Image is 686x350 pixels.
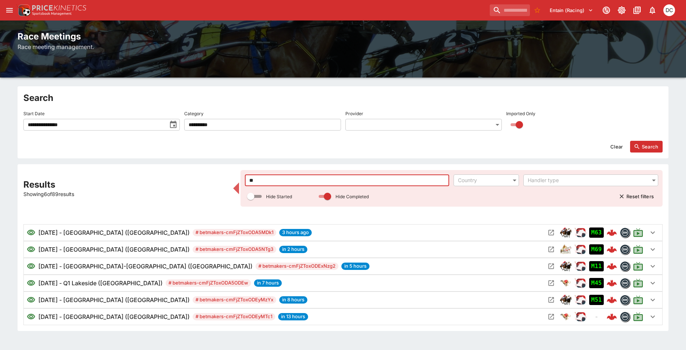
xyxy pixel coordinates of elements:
img: racing.png [575,294,586,306]
div: betmakers [620,312,630,322]
p: Hide Completed [336,193,369,200]
img: racing.png [575,227,586,238]
div: betmakers [620,261,630,271]
button: Notifications [646,4,659,17]
svg: Live [633,244,643,255]
img: logo-cerberus--red.svg [607,244,617,255]
div: ParallelRacing Handler [575,260,586,272]
button: Open Meeting [545,311,557,323]
img: racing.png [575,277,586,289]
div: Imported to Jetbet as OPEN [589,278,604,288]
button: Open Meeting [545,294,557,306]
button: toggle date time picker [167,118,180,131]
p: Hide Started [266,193,292,200]
div: betmakers [620,295,630,305]
button: Clear [606,141,627,153]
div: betmakers [620,278,630,288]
div: ParallelRacing Handler [575,227,586,238]
div: betmakers [620,244,630,255]
img: racing.png [575,311,586,323]
div: Imported to Jetbet as OPEN [589,227,604,238]
h6: [DATE] - Q1 Lakeside ([GEOGRAPHIC_DATA]) [38,279,163,287]
h6: [DATE] - [GEOGRAPHIC_DATA] ([GEOGRAPHIC_DATA]) [38,245,190,254]
span: in 5 hours [341,263,369,270]
div: ParallelRacing Handler [575,311,586,323]
img: betmakers.png [620,295,630,305]
svg: Live [633,261,643,271]
div: horse_racing [560,294,572,306]
span: in 7 hours [254,279,282,287]
span: # betmakers-cmFjZToxODEyMzYx [193,296,276,304]
svg: Live [633,278,643,288]
span: # betmakers-cmFjZToxODA5NTg3 [193,246,276,253]
div: Imported to Jetbet as OPEN [589,261,604,271]
h6: [DATE] - [GEOGRAPHIC_DATA] ([GEOGRAPHIC_DATA]) [38,296,190,304]
img: greyhound_racing.png [560,277,572,289]
h2: Race Meetings [18,31,668,42]
h6: [DATE] - [GEOGRAPHIC_DATA] ([GEOGRAPHIC_DATA]) [38,312,190,321]
h2: Search [23,92,663,104]
img: logo-cerberus--red.svg [607,295,617,305]
svg: Visible [27,245,35,254]
div: horse_racing [560,227,572,238]
h6: Race meeting management. [18,42,668,51]
svg: Live [633,312,643,322]
div: ParallelRacing Handler [575,294,586,306]
p: Showing 6 of 89 results [23,190,229,198]
button: Documentation [630,4,644,17]
input: search [490,4,530,16]
span: in 8 hours [279,296,307,304]
h6: [DATE] - [GEOGRAPHIC_DATA]-[GEOGRAPHIC_DATA] ([GEOGRAPHIC_DATA]) [38,262,253,271]
svg: Visible [27,312,35,321]
button: Select Tenant [545,4,598,16]
span: # betmakers-cmFjZToxODEyMTc1 [193,313,275,320]
p: Provider [345,110,363,117]
div: ParallelRacing Handler [575,277,586,289]
span: in 2 hours [279,246,307,253]
div: greyhound_racing [560,311,572,323]
img: racing.png [575,244,586,255]
span: # betmakers-cmFjZToxODExNzg2 [255,263,338,270]
div: greyhound_racing [560,277,572,289]
button: Open Meeting [545,227,557,238]
button: Connected to PK [600,4,613,17]
img: greyhound_racing.png [560,311,572,323]
svg: Visible [27,296,35,304]
svg: Visible [27,262,35,271]
span: in 13 hours [278,313,308,320]
img: racing.png [575,260,586,272]
img: betmakers.png [620,245,630,254]
img: betmakers.png [620,261,630,271]
div: Handler type [528,177,647,184]
div: harness_racing [560,244,572,255]
img: logo-cerberus--red.svg [607,261,617,271]
p: Start Date [23,110,45,117]
img: betmakers.png [620,312,630,321]
svg: Live [633,227,643,238]
img: PriceKinetics [32,5,86,11]
button: David Crockford [661,2,677,18]
span: # betmakers-cmFjZToxODA5ODEw [166,279,251,287]
img: logo-cerberus--red.svg [607,227,617,238]
p: Category [184,110,204,117]
button: Open Meeting [545,277,557,289]
button: Toggle light/dark mode [615,4,628,17]
p: Imported Only [506,110,535,117]
div: horse_racing [560,260,572,272]
span: # betmakers-cmFjZToxODA5MDk1 [193,229,276,236]
svg: Visible [27,228,35,237]
img: horse_racing.png [560,294,572,306]
div: David Crockford [663,4,675,16]
div: Imported to Jetbet as OPEN [589,244,604,255]
svg: Visible [27,279,35,287]
button: Open Meeting [545,244,557,255]
div: ParallelRacing Handler [575,244,586,255]
button: Search [630,141,663,153]
img: logo-cerberus--red.svg [607,312,617,322]
div: Imported to Jetbet as OPEN [589,295,604,305]
img: horse_racing.png [560,227,572,238]
h2: Results [23,179,229,190]
span: 3 hours ago [279,229,312,236]
img: PriceKinetics Logo [16,3,31,18]
svg: Live [633,295,643,305]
